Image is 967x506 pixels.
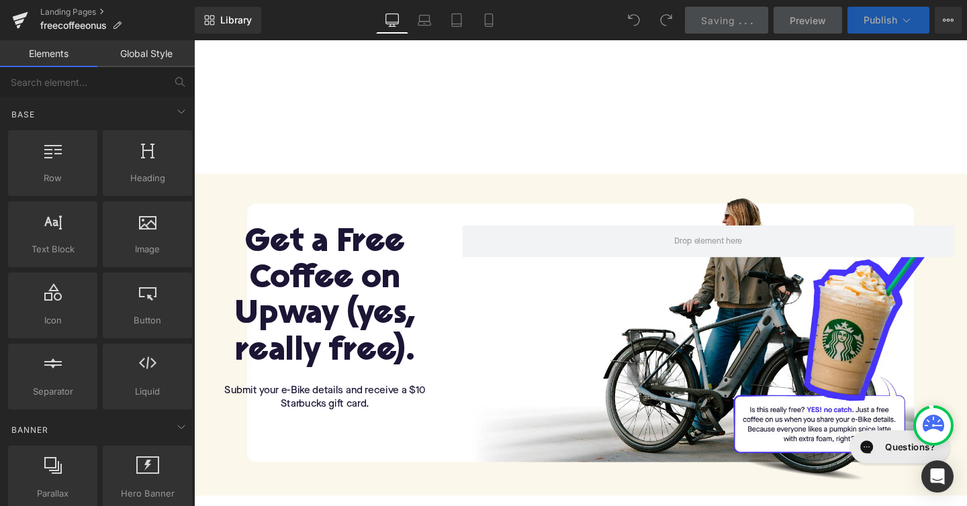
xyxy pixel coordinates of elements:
[107,171,188,185] span: Heading
[13,362,262,390] p: Submit your e-Bike details and receive a $10 Starbucks gift card.
[921,460,954,493] div: Open Intercom Messenger
[739,15,741,26] span: .
[441,7,473,34] a: Tablet
[790,13,826,28] span: Preview
[935,7,962,34] button: More
[620,7,647,34] button: Undo
[683,405,799,450] iframe: Gorgias live chat messenger
[12,171,93,185] span: Row
[40,7,195,17] a: Landing Pages
[376,7,408,34] a: Desktop
[10,108,36,121] span: Base
[107,313,188,327] span: Button
[195,7,261,34] a: New Library
[40,20,107,31] span: freecoffeeonus
[12,313,93,327] span: Icon
[220,14,252,26] span: Library
[13,362,262,404] div: To enrich screen reader interactions, please activate Accessibility in Grammarly extension settings
[774,7,842,34] a: Preview
[12,385,93,399] span: Separator
[107,487,188,501] span: Hero Banner
[653,7,680,34] button: Redo
[473,7,505,34] a: Mobile
[847,7,929,34] button: Publish
[97,40,195,67] a: Global Style
[107,385,188,399] span: Liquid
[701,15,735,26] span: Saving
[107,242,188,256] span: Image
[12,242,93,256] span: Text Block
[10,423,50,436] span: Banner
[408,7,441,34] a: Laptop
[12,487,93,501] span: Parallax
[864,15,897,26] span: Publish
[13,195,262,347] h1: Get a Free Coffee on Upway (yes, really free).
